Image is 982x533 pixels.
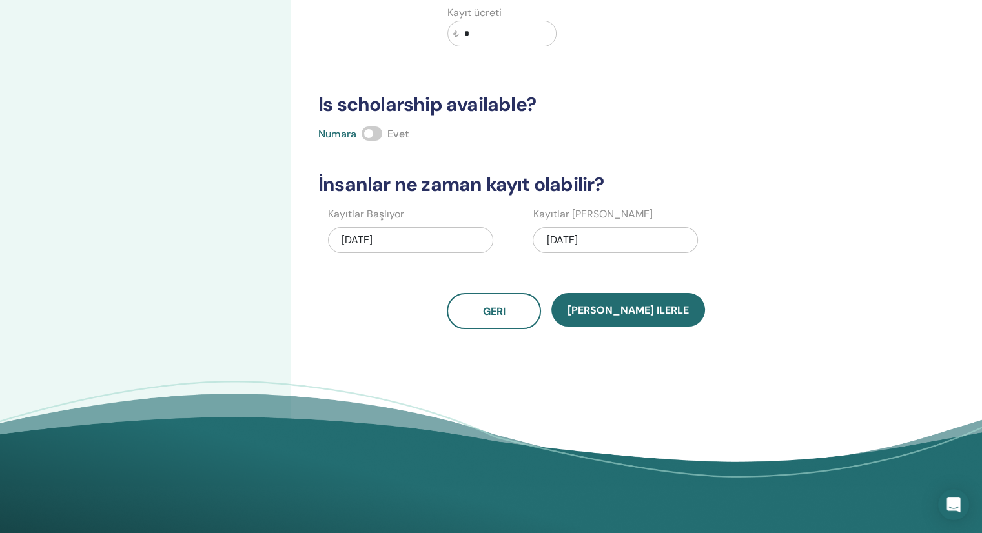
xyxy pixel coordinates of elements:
[318,127,356,141] span: Numara
[311,173,841,196] h3: İnsanlar ne zaman kayıt olabilir?
[453,27,459,41] span: ₺
[447,293,541,329] button: Geri
[483,305,506,318] span: Geri
[551,293,705,327] button: [PERSON_NAME] ilerle
[387,127,409,141] span: Evet
[938,489,969,520] div: Open Intercom Messenger
[328,227,493,253] div: [DATE]
[311,93,841,116] h3: Is scholarship available?
[533,206,652,222] label: Kayıtlar [PERSON_NAME]
[447,5,502,21] label: Kayıt ücreti
[533,227,698,253] div: [DATE]
[568,303,689,317] span: [PERSON_NAME] ilerle
[328,206,404,222] label: Kayıtlar Başlıyor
